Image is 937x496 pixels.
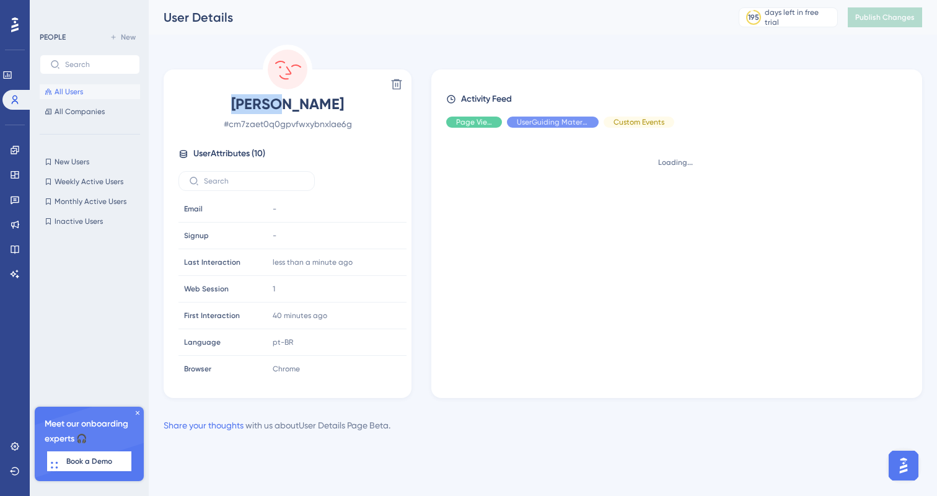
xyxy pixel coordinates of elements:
span: All Companies [55,107,105,117]
time: 40 minutes ago [273,311,327,320]
span: Activity Feed [461,92,512,107]
span: 1 [273,284,275,294]
span: - [273,231,276,241]
span: Meet our onboarding experts 🎧 [45,417,134,446]
span: New Users [55,157,89,167]
span: All Users [55,87,83,97]
span: Custom Events [614,117,664,127]
time: less than a minute ago [273,258,353,267]
iframe: UserGuiding AI Assistant Launcher [885,447,922,484]
span: UserGuiding Material [517,117,589,127]
div: with us about User Details Page Beta . [164,418,390,433]
button: New [105,30,140,45]
span: # cm7zaet0q0gpvfwxybnxlae6g [178,117,397,131]
span: Chrome [273,364,300,374]
div: PEOPLE [40,32,66,42]
div: days left in free trial [765,7,834,27]
span: New [121,32,136,42]
button: New Users [40,154,140,169]
button: All Companies [40,104,140,119]
button: All Users [40,84,140,99]
span: Language [184,337,221,347]
input: Search [204,177,304,185]
span: Email [184,204,203,214]
button: Publish Changes [848,7,922,27]
span: Publish Changes [855,12,915,22]
button: Book a Demo [47,451,131,471]
span: Browser [184,364,211,374]
span: Web Session [184,284,229,294]
div: Loading... [446,157,905,167]
span: Monthly Active Users [55,197,126,206]
span: User Attributes ( 10 ) [193,146,265,161]
span: Signup [184,231,209,241]
span: [PERSON_NAME] [178,94,397,114]
input: Search [65,60,130,69]
a: Share your thoughts [164,420,244,430]
span: Weekly Active Users [55,177,123,187]
div: Drag [51,449,58,486]
span: - [273,204,276,214]
div: User Details [164,9,708,26]
span: First Interaction [184,311,240,321]
span: Inactive Users [55,216,103,226]
span: Last Interaction [184,257,240,267]
button: Monthly Active Users [40,194,140,209]
span: Book a Demo [66,456,112,466]
span: Page View [456,117,492,127]
div: 195 [748,12,759,22]
span: pt-BR [273,337,293,347]
button: Weekly Active Users [40,174,140,189]
button: Inactive Users [40,214,140,229]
